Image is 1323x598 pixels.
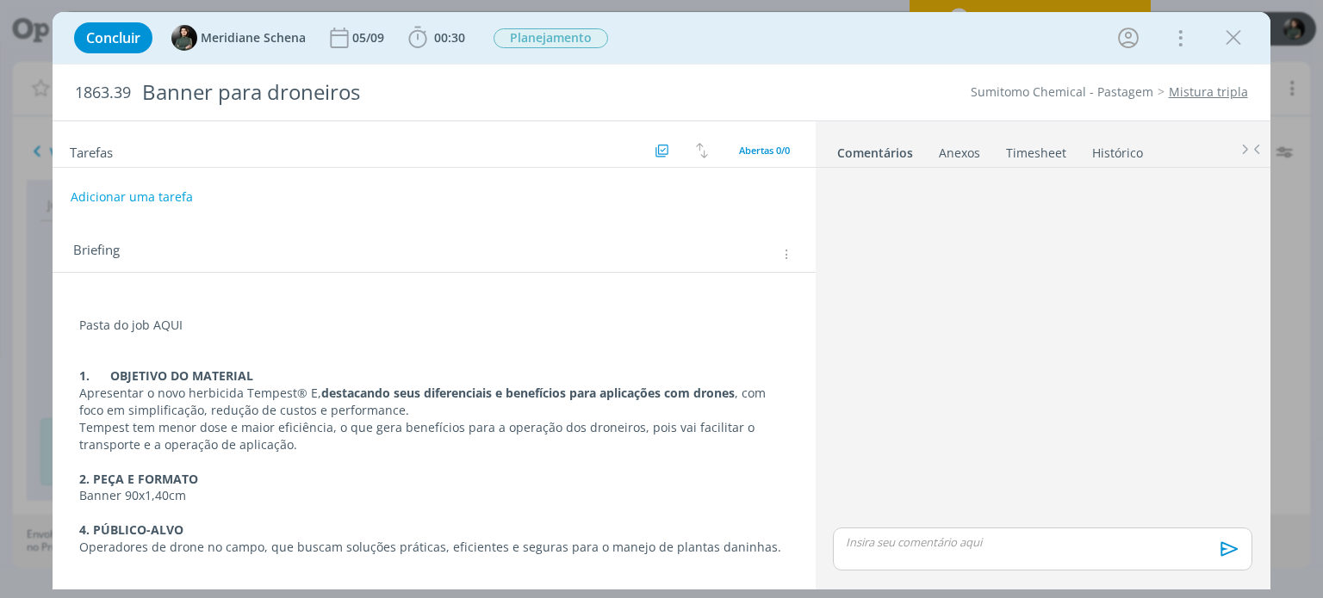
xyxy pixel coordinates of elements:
span: Planejamento [494,28,608,48]
p: Operadores de drone no campo, que buscam soluções práticas, eficientes e seguras para o manejo de... [79,539,788,556]
p: Pasta do job AQUI [79,317,788,334]
span: Briefing [73,244,120,266]
img: M [171,25,197,51]
button: Concluir [74,22,152,53]
a: Mistura tripla [1169,83,1248,100]
button: MMeridiane Schena [171,25,306,51]
button: 00:30 [404,24,469,52]
strong: 4. PÚBLICO-ALVO [79,521,183,538]
span: Concluir [86,31,140,45]
img: arrow-down-up.svg [696,143,708,158]
p: Apresentar o novo herbicida Tempest® E, , com foco em simplificação, redução de custos e performa... [79,385,788,419]
div: Banner para droneiros [134,71,752,114]
span: Meridiane Schena [201,32,306,44]
a: Sumitomo Chemical - Pastagem [971,83,1153,100]
span: 1863.39 [75,83,131,102]
strong: 1. OBJETIVO DO MATERIAL [79,367,253,384]
p: Banner 90x1,40cm [79,487,788,504]
div: 05/09 [352,32,388,44]
span: 00:30 [434,29,465,46]
p: Tempest tem menor dose e maior eficiência, o que gera benefícios para a operação dos droneiros, p... [79,419,788,453]
a: Timesheet [1005,137,1067,162]
button: Adicionar uma tarefa [70,182,194,213]
div: Anexos [939,145,980,162]
a: Comentários [836,137,914,162]
a: Histórico [1091,137,1144,162]
span: Abertas 0/0 [739,144,790,157]
strong: 2. PEÇA E FORMATO [79,471,198,487]
div: dialog [53,12,1270,589]
span: Tarefas [70,140,113,161]
button: Planejamento [493,28,609,49]
strong: destacando seus diferenciais e benefícios para aplicações com drones [321,385,735,401]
